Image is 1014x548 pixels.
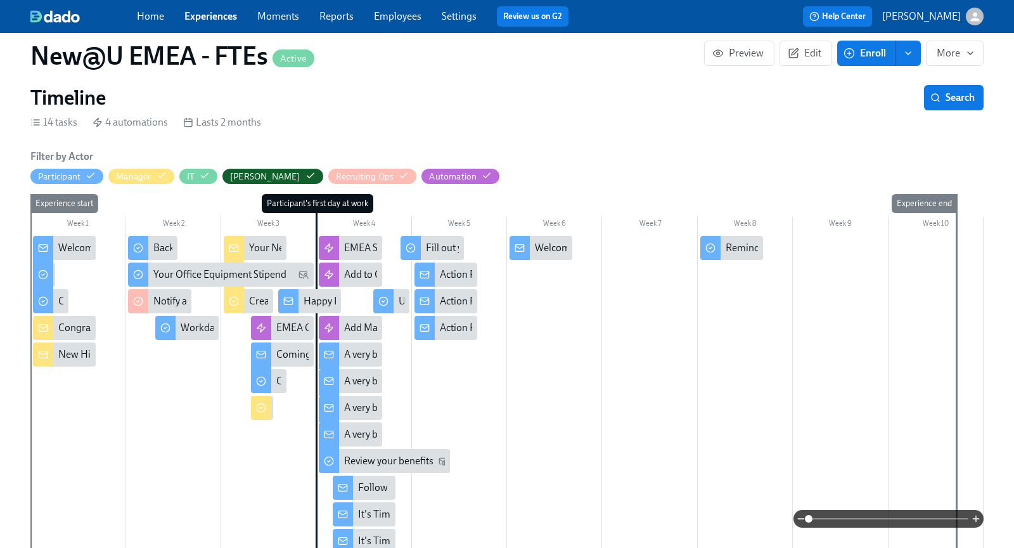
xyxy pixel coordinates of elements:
[698,217,793,233] div: Week 8
[153,294,318,308] div: Notify and perform background check
[412,217,507,233] div: Week 5
[30,115,77,129] div: 14 tasks
[224,289,273,313] div: Create {{participant.firstName}}'s onboarding plan
[715,47,764,60] span: Preview
[503,10,562,23] a: Review us on G2
[602,217,697,233] div: Week 7
[328,169,417,184] button: Recruiting Ops
[803,6,872,27] button: Help Center
[30,169,103,184] button: Participant
[30,194,98,213] div: Experience start
[439,456,449,466] svg: Work Email
[155,316,218,340] div: Workday Tasks
[426,241,576,255] div: Fill out your How I Work Template!
[179,169,217,184] button: IT
[344,427,589,441] div: A very big welcome to you from your EMEA People team!
[257,10,299,22] a: Moments
[262,194,373,213] div: Participant's first day at work
[58,241,272,255] div: Welcome to Udemy - We’re So Happy You’re Here!
[58,294,170,308] div: Confirm shipping address
[846,47,886,60] span: Enroll
[298,270,309,280] svg: Personal Email
[726,241,946,255] div: Reminder to complete your New@U Learning Path
[249,241,433,255] div: Your New Hire's First Day - What to Expect!
[429,171,477,183] div: Automation
[882,10,961,23] p: [PERSON_NAME]
[30,41,314,71] h1: New@U EMEA - FTEs
[251,369,286,393] div: Confirm Laptop Received!
[319,422,382,447] div: A very big welcome to you from your EMEA People team!
[399,294,575,308] div: Udemy New Hire Employer Brand Survey
[30,150,93,164] h6: Filter by Actor
[181,321,245,335] div: Workday Tasks
[319,316,382,340] div: Add Managers to Slack Channel
[924,85,984,110] button: Search
[137,10,164,22] a: Home
[33,342,96,367] div: New Hire IT Set Up
[30,217,125,233] div: Week 1
[344,348,591,362] div: A very big welcome to you, from your EMEA People team!
[319,236,382,260] div: EMEA Slack Channels
[333,476,395,500] div: Follow Up Re: Your Benefits
[344,401,589,415] div: A very big welcome to you from your EMEA People team!
[224,236,286,260] div: Your New Hire's First Day - What to Expect!
[882,8,984,25] button: [PERSON_NAME]
[153,241,285,255] div: Background check completion
[108,169,174,184] button: Manager
[58,321,206,335] div: Congratulations on your new hire!
[333,502,395,526] div: It's Time...For Some Swag!
[414,289,477,313] div: Action Required Re: Your Benefits
[497,6,568,27] button: Review us on G2
[251,342,314,367] div: Coming into office on your first day?
[278,289,341,313] div: Happy First day!
[809,10,866,23] span: Help Center
[184,10,237,22] a: Experiences
[93,115,168,129] div: 4 automations
[58,348,140,362] div: New Hire IT Set Up
[442,10,477,22] a: Settings
[414,263,477,287] div: Action Required Re: Your Benefits
[125,217,221,233] div: Week 2
[358,481,478,495] div: Follow Up Re: Your Benefits
[790,47,821,60] span: Edit
[421,169,499,184] button: Automation
[892,194,957,213] div: Experience end
[116,171,151,183] div: Hide Manager
[30,10,137,23] a: dado
[30,85,106,110] h2: Timeline
[128,263,314,287] div: Your Office Equipment Stipend
[895,41,921,66] button: enroll
[33,289,68,313] div: Confirm shipping address
[344,268,459,282] div: Add to Cohort Slack Group
[319,342,382,367] div: A very big welcome to you, from your EMEA People team!
[128,289,191,313] div: Notify and perform background check
[793,217,888,233] div: Week 9
[358,507,473,521] div: It's Time...For Some Swag!
[276,348,432,362] div: Coming into office on your first day?
[440,268,585,282] div: Action Required Re: Your Benefits
[187,171,195,183] div: Hide IT
[926,41,984,66] button: More
[344,241,437,255] div: EMEA Slack Channels
[535,241,664,255] div: Welcome New Manager Hires
[33,236,96,260] div: Welcome to Udemy - We’re So Happy You’re Here!
[128,236,177,260] div: Background check completion
[319,263,382,287] div: Add to Cohort Slack Group
[319,369,382,393] div: A very big welcome to you from your EMEA People team!
[276,374,389,388] div: Confirm Laptop Received!
[304,294,374,308] div: Happy First day!
[251,316,314,340] div: EMEA Onboarding sessions
[344,374,589,388] div: A very big welcome to you from your EMEA People team!
[374,10,421,22] a: Employees
[780,41,832,66] button: Edit
[510,236,572,260] div: Welcome New Manager Hires
[373,289,409,313] div: Udemy New Hire Employer Brand Survey
[221,217,316,233] div: Week 3
[414,316,477,340] div: Action Required Re: Your Benefits
[704,41,774,66] button: Preview
[276,321,397,335] div: EMEA Onboarding sessions
[222,169,323,184] button: [PERSON_NAME]
[507,217,602,233] div: Week 6
[440,294,585,308] div: Action Required Re: Your Benefits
